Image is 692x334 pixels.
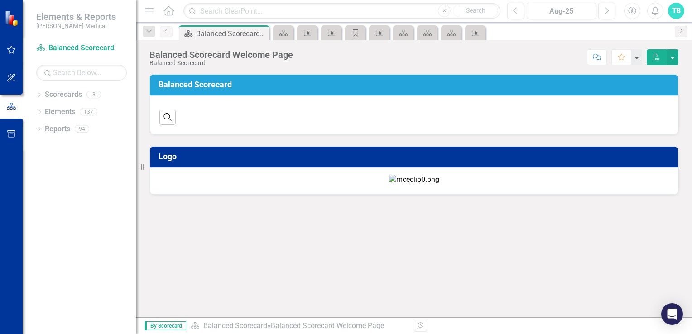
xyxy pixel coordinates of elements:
div: Aug-25 [530,6,593,17]
button: Aug-25 [527,3,596,19]
div: 94 [75,125,89,133]
div: Balanced Scorecard Welcome Page [196,28,267,39]
input: Search ClearPoint... [183,3,500,19]
a: Elements [45,107,75,117]
div: 8 [86,91,101,99]
small: [PERSON_NAME] Medical [36,22,116,29]
a: Balanced Scorecard [203,321,267,330]
span: By Scorecard [145,321,186,330]
a: Balanced Scorecard [36,43,127,53]
div: 137 [80,108,97,116]
div: Balanced Scorecard Welcome Page [271,321,384,330]
h3: Logo [159,152,673,161]
input: Search Below... [36,65,127,81]
img: ClearPoint Strategy [5,10,20,26]
span: Elements & Reports [36,11,116,22]
div: Open Intercom Messenger [661,303,683,325]
div: » [191,321,407,331]
a: Reports [45,124,70,134]
span: Search [466,7,485,14]
button: TB [668,3,684,19]
div: Balanced Scorecard [149,60,293,67]
div: Balanced Scorecard Welcome Page [149,50,293,60]
h3: Balanced Scorecard [159,80,673,89]
a: Scorecards [45,90,82,100]
button: Search [453,5,498,17]
img: mceclip0.png [389,175,439,185]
